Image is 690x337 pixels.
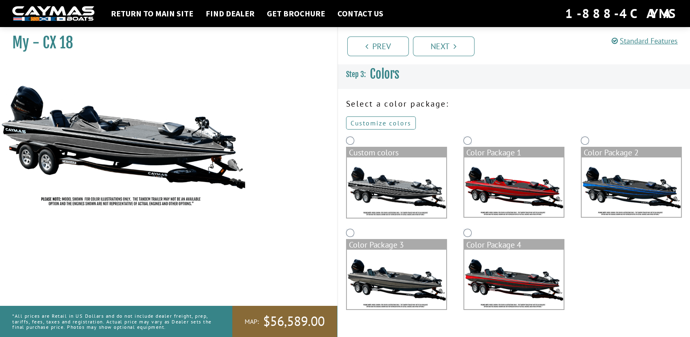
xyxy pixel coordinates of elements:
div: Custom colors [347,148,446,157]
div: Color Package 2 [582,148,681,157]
a: Find Dealer [202,8,259,19]
a: Customize colors [346,116,416,130]
a: MAP:$56,589.00 [232,306,337,337]
div: Color Package 1 [464,148,564,157]
p: Select a color package: [346,98,682,110]
a: Next [413,36,475,56]
a: Get Brochure [263,8,329,19]
img: color_package_275.png [464,250,564,309]
img: color_package_272.png [464,157,564,217]
h1: My - CX 18 [12,34,316,52]
a: Contact Us [333,8,387,19]
img: color_package_274.png [347,250,446,309]
span: $56,589.00 [263,313,325,330]
div: Color Package 4 [464,240,564,250]
a: Prev [347,36,409,56]
img: cx18-Base-Layer.png [347,157,446,218]
img: white-logo-c9c8dbefe5ff5ceceb0f0178aa75bf4bb51f6bca0971e226c86eb53dfe498488.png [12,6,94,21]
a: Return to main site [107,8,197,19]
p: *All prices are Retail in US Dollars and do not include dealer freight, prep, tariffs, fees, taxe... [12,309,214,334]
div: Color Package 3 [347,240,446,250]
div: 1-888-4CAYMAS [565,5,678,23]
a: Standard Features [612,36,678,46]
span: MAP: [245,317,259,326]
img: color_package_273.png [582,157,681,217]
